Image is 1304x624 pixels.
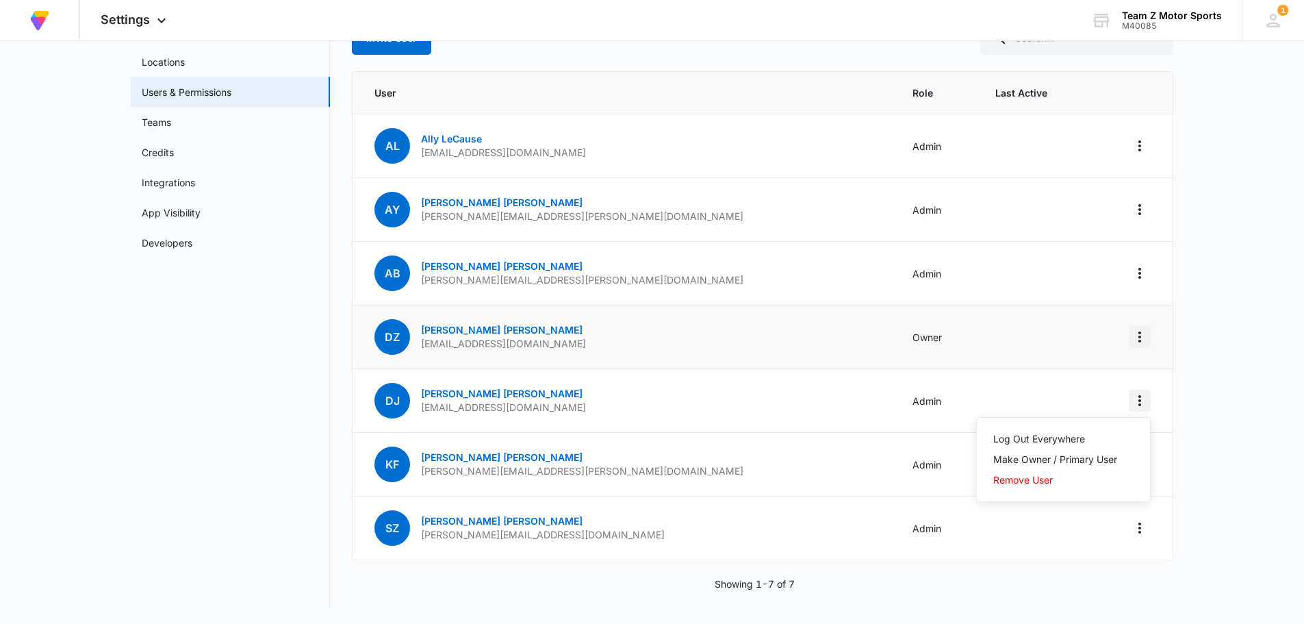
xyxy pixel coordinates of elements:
span: Role [912,86,962,100]
p: [PERSON_NAME][EMAIL_ADDRESS][DOMAIN_NAME] [421,528,665,542]
div: account name [1122,10,1222,21]
button: Actions [1129,199,1151,221]
span: AY [374,192,410,227]
a: App Visibility [142,205,201,220]
span: DJ [374,383,410,419]
a: [PERSON_NAME] [PERSON_NAME] [421,388,583,399]
span: Settings [101,12,150,27]
td: Admin [896,242,979,305]
span: SZ [374,510,410,546]
td: Admin [896,178,979,242]
a: Invite User [352,32,431,44]
a: Locations [142,55,185,69]
a: [PERSON_NAME] [PERSON_NAME] [421,515,583,527]
a: AL [374,140,410,152]
span: 1 [1277,5,1288,16]
div: Make Owner / Primary User [993,455,1117,464]
td: Admin [896,433,979,497]
p: [PERSON_NAME][EMAIL_ADDRESS][PERSON_NAME][DOMAIN_NAME] [421,210,743,223]
td: Owner [896,305,979,369]
td: Admin [896,497,979,560]
span: AB [374,255,410,291]
a: [PERSON_NAME] [PERSON_NAME] [421,451,583,463]
p: [PERSON_NAME][EMAIL_ADDRESS][PERSON_NAME][DOMAIN_NAME] [421,273,743,287]
button: Actions [1129,326,1151,348]
button: Actions [1129,135,1151,157]
div: Remove User [993,475,1117,485]
a: Ally LeCause [421,133,482,145]
a: SZ [374,523,410,534]
p: [PERSON_NAME][EMAIL_ADDRESS][PERSON_NAME][DOMAIN_NAME] [421,464,743,478]
td: Admin [896,369,979,433]
span: User [374,86,880,100]
a: AB [374,268,410,279]
a: DJ [374,395,410,407]
p: [EMAIL_ADDRESS][DOMAIN_NAME] [421,146,586,160]
button: Actions [1129,390,1151,412]
a: [PERSON_NAME] [PERSON_NAME] [421,197,583,208]
a: [PERSON_NAME] [PERSON_NAME] [421,324,583,336]
button: Log Out Everywhere [977,429,1150,449]
button: Actions [1129,517,1151,539]
td: Admin [896,114,979,178]
a: Developers [142,236,192,250]
button: Make Owner / Primary User [977,449,1150,470]
a: Users & Permissions [142,85,231,99]
p: Showing 1-7 of 7 [715,577,795,591]
a: DZ [374,332,410,343]
a: KF [374,459,410,471]
img: Volusion [27,8,52,33]
div: account id [1122,21,1222,31]
span: Last Active [995,86,1075,100]
p: [EMAIL_ADDRESS][DOMAIN_NAME] [421,401,586,414]
p: [EMAIL_ADDRESS][DOMAIN_NAME] [421,337,586,351]
span: AL [374,128,410,164]
div: Log Out Everywhere [993,434,1117,444]
button: Actions [1129,262,1151,284]
a: Credits [142,145,174,160]
span: DZ [374,319,410,355]
button: Remove User [977,470,1150,490]
a: AY [374,204,410,216]
a: Integrations [142,175,195,190]
div: notifications count [1277,5,1288,16]
span: KF [374,447,410,482]
a: [PERSON_NAME] [PERSON_NAME] [421,260,583,272]
a: Teams [142,115,171,129]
